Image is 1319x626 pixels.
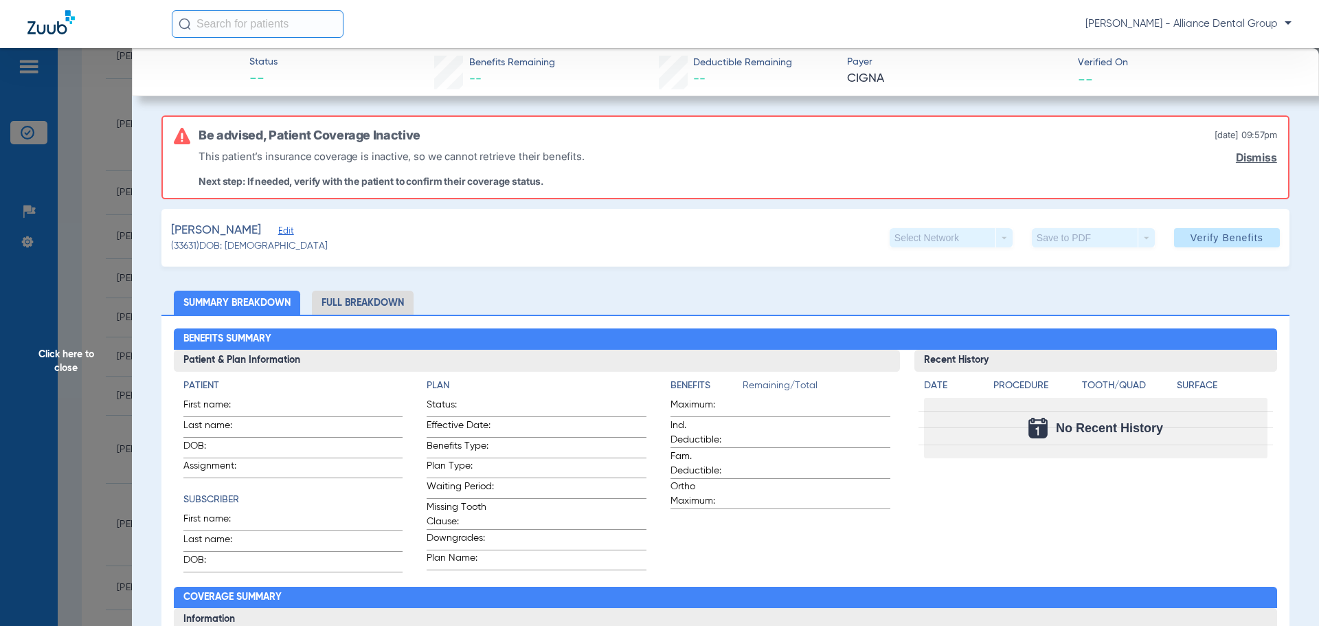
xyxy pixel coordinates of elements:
span: Downgrades: [427,531,494,550]
h4: Patient [183,379,403,393]
h6: Be advised, Patient Coverage Inactive [199,128,420,143]
h3: Patient & Plan Information [174,350,900,372]
app-breakdown-title: Tooth/Quad [1082,379,1173,398]
span: Status [249,55,278,69]
span: CIGNA [847,70,1066,87]
span: Waiting Period: [427,480,494,498]
span: Fam. Deductible: [670,449,738,478]
span: Ind. Deductible: [670,418,738,447]
span: Benefits Remaining [469,56,555,70]
h2: Benefits Summary [174,328,1278,350]
span: [PERSON_NAME] [171,222,261,239]
span: (33631) DOB: [DEMOGRAPHIC_DATA] [171,239,328,254]
span: Verified On [1078,56,1297,70]
h4: Tooth/Quad [1082,379,1173,393]
app-breakdown-title: Benefits [670,379,743,398]
app-breakdown-title: Surface [1177,379,1267,398]
h4: Plan [427,379,646,393]
h2: Coverage Summary [174,587,1278,609]
span: Status: [427,398,494,416]
img: Search Icon [179,18,191,30]
input: Search for patients [172,10,343,38]
span: DOB: [183,553,251,572]
span: [DATE] 09:57PM [1215,128,1277,143]
span: Remaining/Total [743,379,890,398]
img: Zuub Logo [27,10,75,34]
img: error-icon [174,128,190,144]
p: This patient’s insurance coverage is inactive, so we cannot retrieve their benefits. [199,148,584,164]
span: Ortho Maximum: [670,480,738,508]
span: Last name: [183,533,251,551]
img: Calendar [1028,418,1048,438]
span: Assignment: [183,459,251,478]
li: Full Breakdown [312,291,414,315]
app-breakdown-title: Procedure [993,379,1077,398]
span: -- [693,73,706,85]
span: Benefits Type: [427,439,494,458]
span: First name: [183,398,251,416]
span: Plan Type: [427,459,494,478]
h3: Recent History [914,350,1278,372]
span: No Recent History [1056,421,1163,435]
span: Missing Tooth Clause: [427,500,494,529]
span: Verify Benefits [1191,232,1263,243]
button: Verify Benefits [1174,228,1280,247]
span: Edit [278,226,291,239]
span: Maximum: [670,398,738,416]
span: Deductible Remaining [693,56,792,70]
span: -- [1078,71,1093,86]
span: -- [469,73,482,85]
span: Effective Date: [427,418,494,437]
h4: Procedure [993,379,1077,393]
app-breakdown-title: Date [924,379,982,398]
span: First name: [183,512,251,530]
h4: Benefits [670,379,743,393]
a: Dismiss [1236,151,1277,164]
span: DOB: [183,439,251,458]
span: Plan Name: [427,551,494,570]
span: [PERSON_NAME] - Alliance Dental Group [1085,17,1292,31]
p: Next step: If needed, verify with the patient to confirm their coverage status. [199,175,584,187]
h4: Date [924,379,982,393]
span: -- [249,70,278,89]
span: Last name: [183,418,251,437]
li: Summary Breakdown [174,291,300,315]
span: Payer [847,55,1066,69]
h4: Surface [1177,379,1267,393]
h4: Subscriber [183,493,403,507]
